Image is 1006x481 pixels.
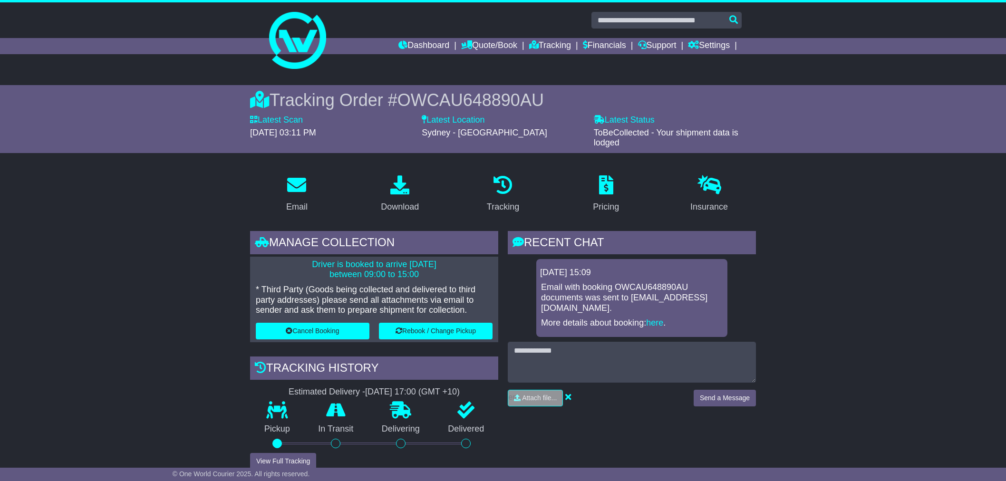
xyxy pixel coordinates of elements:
[397,90,544,110] span: OWCAU648890AU
[256,285,493,316] p: * Third Party (Goods being collected and delivered to third party addresses) please send all atta...
[250,424,304,434] p: Pickup
[594,115,655,125] label: Latest Status
[541,282,723,313] p: Email with booking OWCAU648890AU documents was sent to [EMAIL_ADDRESS][DOMAIN_NAME].
[250,387,498,397] div: Estimated Delivery -
[690,201,728,213] div: Insurance
[422,115,484,125] label: Latest Location
[250,231,498,257] div: Manage collection
[593,201,619,213] div: Pricing
[304,424,368,434] p: In Transit
[250,453,316,470] button: View Full Tracking
[250,115,303,125] label: Latest Scan
[646,318,663,327] a: here
[173,470,310,478] span: © One World Courier 2025. All rights reserved.
[694,390,756,406] button: Send a Message
[398,38,449,54] a: Dashboard
[529,38,571,54] a: Tracking
[286,201,308,213] div: Email
[583,38,626,54] a: Financials
[541,318,723,328] p: More details about booking: .
[508,231,756,257] div: RECENT CHAT
[280,172,314,217] a: Email
[381,201,419,213] div: Download
[365,387,460,397] div: [DATE] 17:00 (GMT +10)
[250,128,316,137] span: [DATE] 03:11 PM
[587,172,625,217] a: Pricing
[375,172,425,217] a: Download
[684,172,734,217] a: Insurance
[434,424,499,434] p: Delivered
[250,90,756,110] div: Tracking Order #
[256,323,369,339] button: Cancel Booking
[256,260,493,280] p: Driver is booked to arrive [DATE] between 09:00 to 15:00
[688,38,730,54] a: Settings
[250,356,498,382] div: Tracking history
[594,128,738,148] span: ToBeCollected - Your shipment data is lodged
[461,38,517,54] a: Quote/Book
[379,323,493,339] button: Rebook / Change Pickup
[487,201,519,213] div: Tracking
[540,268,724,278] div: [DATE] 15:09
[481,172,525,217] a: Tracking
[422,128,547,137] span: Sydney - [GEOGRAPHIC_DATA]
[368,424,434,434] p: Delivering
[638,38,677,54] a: Support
